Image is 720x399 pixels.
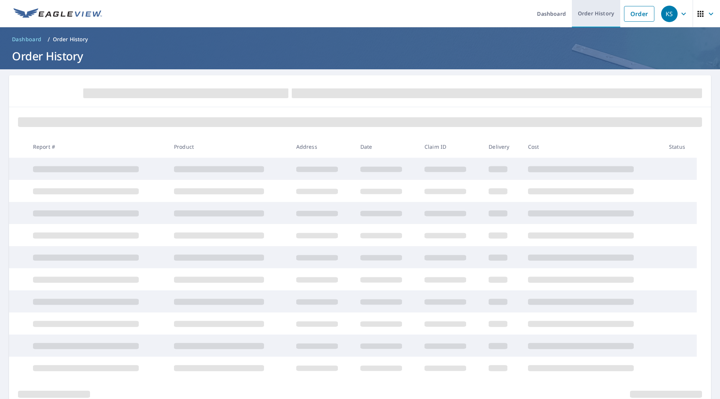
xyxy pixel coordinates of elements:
th: Status [663,136,697,158]
h1: Order History [9,48,711,64]
th: Delivery [483,136,522,158]
th: Claim ID [418,136,483,158]
th: Date [354,136,418,158]
a: Dashboard [9,33,45,45]
th: Report # [27,136,168,158]
th: Product [168,136,290,158]
th: Cost [522,136,663,158]
span: Dashboard [12,36,42,43]
th: Address [290,136,354,158]
li: / [48,35,50,44]
div: KS [661,6,678,22]
p: Order History [53,36,88,43]
nav: breadcrumb [9,33,711,45]
img: EV Logo [13,8,102,19]
a: Order [624,6,654,22]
